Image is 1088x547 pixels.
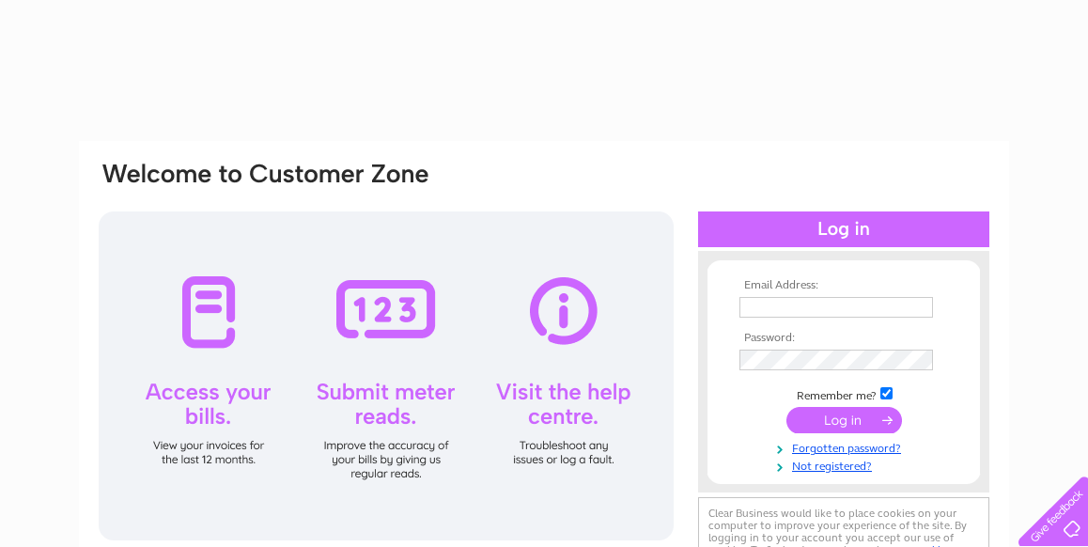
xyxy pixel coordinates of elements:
[739,456,953,474] a: Not registered?
[735,332,953,345] th: Password:
[735,384,953,403] td: Remember me?
[735,279,953,292] th: Email Address:
[739,438,953,456] a: Forgotten password?
[786,407,902,433] input: Submit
